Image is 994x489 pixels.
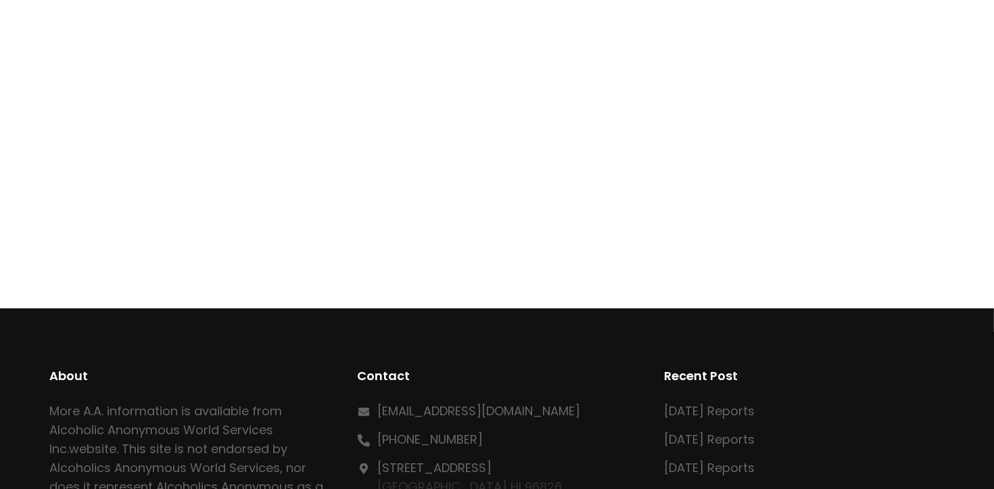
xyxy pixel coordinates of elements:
h2: Recent Post [664,367,944,386]
a: website [70,440,117,457]
a: [STREET_ADDRESS] [377,459,492,476]
h2: About [50,367,330,386]
a: [DATE] Reports [664,402,755,419]
a: [PHONE_NUMBER] [377,431,483,448]
a: [EMAIL_ADDRESS][DOMAIN_NAME] [377,402,580,419]
h2: Contact [357,367,637,386]
iframe: mQbBgFHM69us [240,43,754,223]
a: [DATE] Reports [664,431,755,448]
a: [DATE] Reports [664,459,755,476]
